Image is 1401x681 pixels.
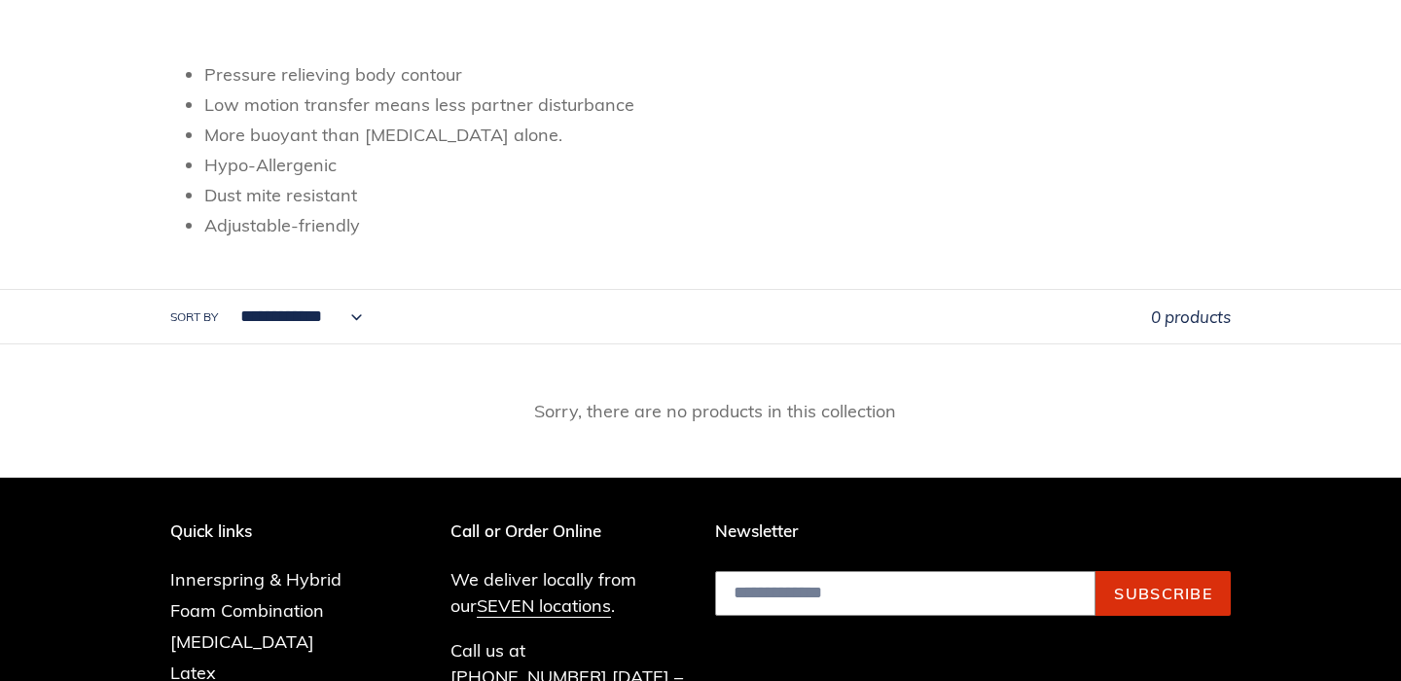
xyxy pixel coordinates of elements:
a: Foam Combination [170,599,324,622]
button: Subscribe [1096,571,1231,616]
li: Low motion transfer means less partner disturbance [204,91,1231,118]
a: Innerspring & Hybrid [170,568,341,591]
li: Hypo-Allergenic [204,152,1231,178]
li: Adjustable-friendly [204,212,1231,238]
span: Subscribe [1114,584,1212,603]
li: Dust mite resistant [204,182,1231,208]
p: Sorry, there are no products in this collection [199,398,1231,424]
label: Sort by [170,308,218,326]
p: We deliver locally from our . [450,566,687,619]
a: SEVEN locations [477,594,611,618]
p: Quick links [170,521,371,541]
input: Email address [715,571,1096,616]
li: Pressure relieving body contour [204,61,1231,88]
p: Call or Order Online [450,521,687,541]
a: [MEDICAL_DATA] [170,630,314,653]
p: Newsletter [715,521,1231,541]
li: More buoyant than [MEDICAL_DATA] alone. [204,122,1231,148]
span: 0 products [1151,306,1231,327]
